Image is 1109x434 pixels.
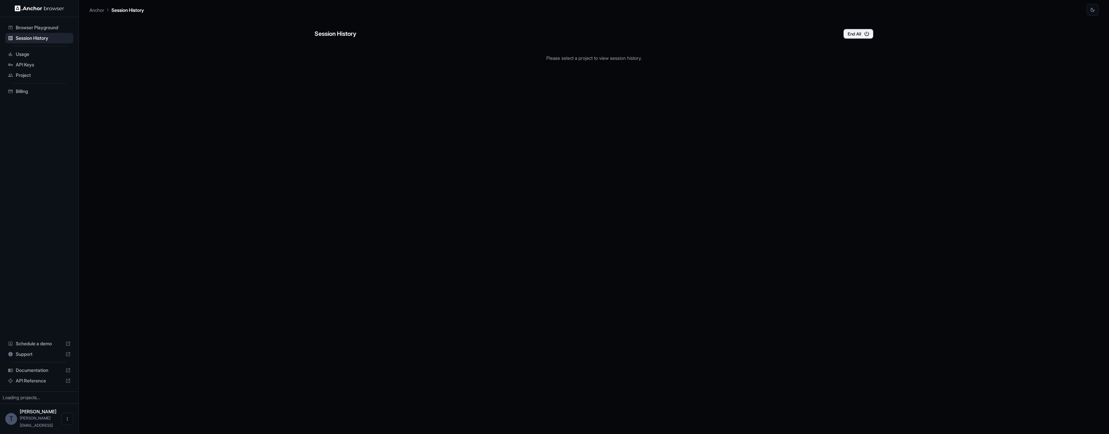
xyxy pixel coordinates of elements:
div: Loading projects... [3,394,76,401]
div: Schedule a demo [5,338,73,349]
span: Billing [16,88,71,95]
div: Browser Playground [5,22,73,33]
div: Project [5,70,73,80]
p: Anchor [89,7,104,13]
span: Documentation [16,367,63,374]
div: Session History [5,33,73,43]
div: Billing [5,86,73,97]
div: Support [5,349,73,359]
p: Please select a project to view session history. [315,55,873,61]
div: Documentation [5,365,73,376]
img: Anchor Logo [15,5,64,11]
span: Tom Diacono [20,409,57,414]
span: Project [16,72,71,79]
span: API Reference [16,377,63,384]
button: Open menu [61,413,73,425]
div: T [5,413,17,425]
div: API Reference [5,376,73,386]
button: End All [843,29,873,39]
span: Browser Playground [16,24,71,31]
div: API Keys [5,59,73,70]
span: Session History [16,35,71,41]
div: Usage [5,49,73,59]
span: API Keys [16,61,71,68]
nav: breadcrumb [89,6,144,13]
p: Session History [111,7,144,13]
span: Usage [16,51,71,57]
span: Schedule a demo [16,340,63,347]
span: Support [16,351,63,357]
span: tom@asteroid.ai [20,416,53,428]
h6: Session History [315,29,356,39]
